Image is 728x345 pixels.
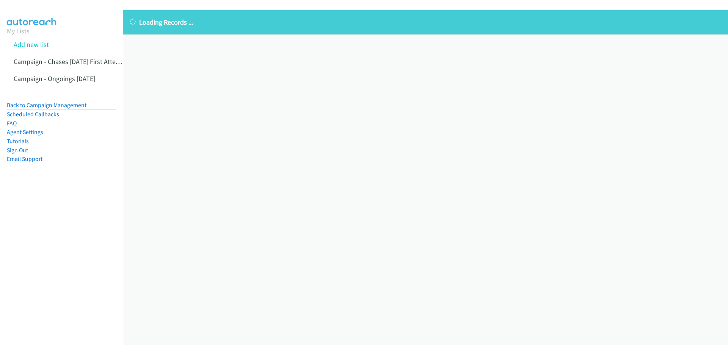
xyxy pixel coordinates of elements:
a: FAQ [7,120,17,127]
a: Email Support [7,155,42,162]
a: Sign Out [7,147,28,154]
p: Loading Records ... [130,17,721,27]
a: Agent Settings [7,128,43,136]
a: Campaign - Ongoings [DATE] [14,74,95,83]
a: Campaign - Chases [DATE] First Attempts [14,57,130,66]
a: Scheduled Callbacks [7,111,59,118]
a: Add new list [14,40,49,49]
a: My Lists [7,27,30,35]
a: Tutorials [7,137,29,145]
a: Back to Campaign Management [7,101,86,109]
